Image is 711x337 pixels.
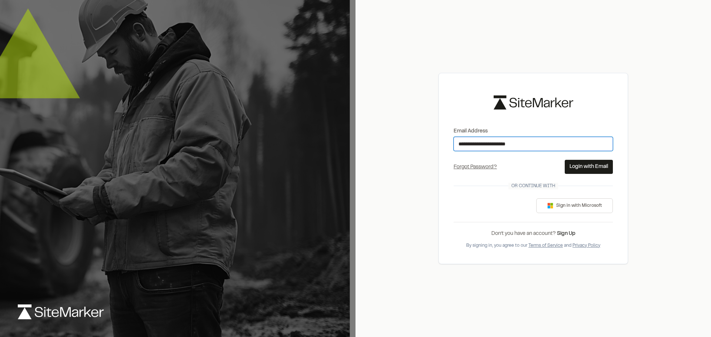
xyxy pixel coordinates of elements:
[454,242,613,249] div: By signing in, you agree to our and
[494,95,573,109] img: logo-black-rebrand.svg
[454,165,497,169] a: Forgot Password?
[508,183,558,189] span: Or continue with
[450,198,525,214] iframe: Sign in with Google Button
[18,304,104,319] img: logo-white-rebrand.svg
[565,160,613,174] button: Login with Email
[557,232,575,236] a: Sign Up
[573,242,600,249] button: Privacy Policy
[528,242,563,249] button: Terms of Service
[454,230,613,238] div: Don’t you have an account?
[454,127,613,135] label: Email Address
[536,198,613,213] button: Sign in with Microsoft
